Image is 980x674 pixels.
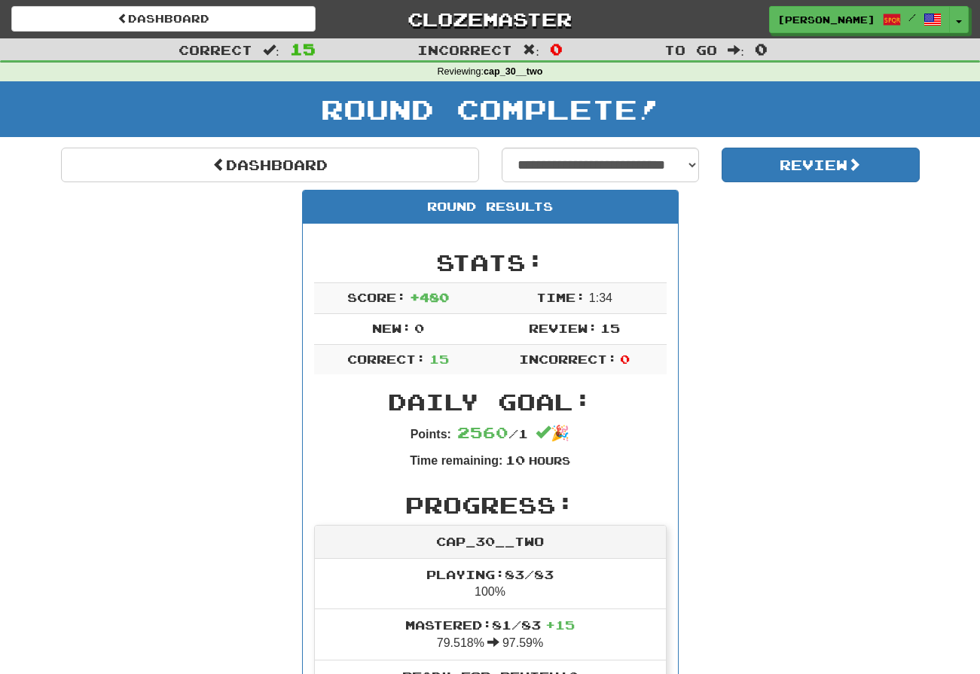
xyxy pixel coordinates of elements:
[545,618,575,632] span: + 15
[411,428,451,441] strong: Points:
[338,6,643,32] a: Clozemaster
[523,44,539,56] span: :
[347,352,426,366] span: Correct:
[372,321,411,335] span: New:
[722,148,920,182] button: Review
[529,454,570,467] small: Hours
[484,66,542,77] strong: cap_30__two
[728,44,744,56] span: :
[908,12,916,23] span: /
[314,250,667,275] h2: Stats:
[417,42,512,57] span: Incorrect
[315,608,666,660] li: 79.518% 97.59%
[263,44,279,56] span: :
[519,352,617,366] span: Incorrect:
[769,6,950,33] a: [PERSON_NAME] /
[347,290,406,304] span: Score:
[410,454,502,467] strong: Time remaining:
[315,526,666,559] div: cap_30__two
[550,40,563,58] span: 0
[314,493,667,517] h2: Progress:
[457,423,508,441] span: 2560
[314,389,667,414] h2: Daily Goal:
[777,13,875,26] span: [PERSON_NAME]
[426,567,554,581] span: Playing: 83 / 83
[755,40,768,58] span: 0
[410,290,449,304] span: + 480
[505,453,525,467] span: 10
[589,291,612,304] span: 1 : 34
[5,94,975,124] h1: Round Complete!
[61,148,479,182] a: Dashboard
[405,618,575,632] span: Mastered: 81 / 83
[414,321,424,335] span: 0
[457,426,528,441] span: / 1
[664,42,717,57] span: To go
[600,321,620,335] span: 15
[11,6,316,32] a: Dashboard
[429,352,449,366] span: 15
[179,42,252,57] span: Correct
[315,559,666,610] li: 100%
[620,352,630,366] span: 0
[290,40,316,58] span: 15
[303,191,678,224] div: Round Results
[536,425,569,441] span: 🎉
[536,290,585,304] span: Time:
[529,321,597,335] span: Review:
